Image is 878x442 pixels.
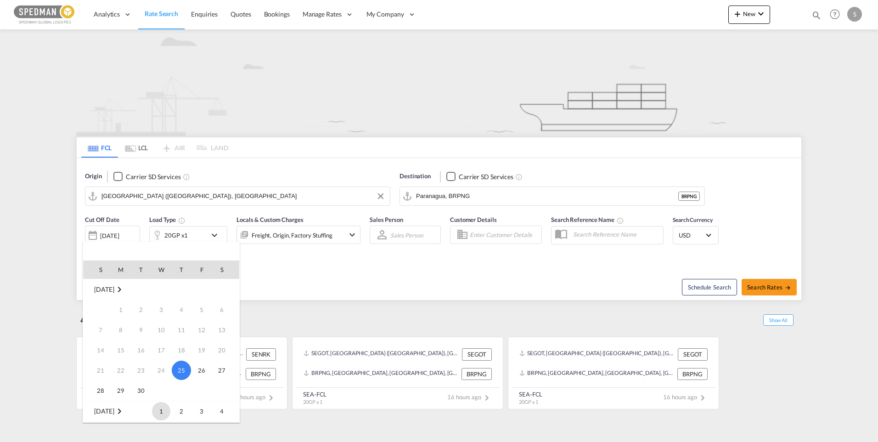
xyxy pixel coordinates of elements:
[213,361,231,380] span: 27
[213,402,231,420] span: 4
[83,320,111,340] td: Sunday September 7 2025
[111,340,131,360] td: Monday September 15 2025
[192,361,211,380] span: 26
[83,261,239,422] md-calendar: Calendar
[112,381,130,400] span: 29
[171,300,191,320] td: Thursday September 4 2025
[172,402,191,420] span: 2
[191,360,212,380] td: Friday September 26 2025
[91,381,110,400] span: 28
[151,401,171,422] td: Wednesday October 1 2025
[83,320,239,340] tr: Week 2
[191,340,212,360] td: Friday September 19 2025
[131,320,151,340] td: Tuesday September 9 2025
[83,340,239,360] tr: Week 3
[94,407,114,415] span: [DATE]
[111,300,131,320] td: Monday September 1 2025
[171,360,191,380] td: Thursday September 25 2025
[212,300,239,320] td: Saturday September 6 2025
[83,300,239,320] tr: Week 1
[83,380,111,401] td: Sunday September 28 2025
[191,320,212,340] td: Friday September 12 2025
[111,380,131,401] td: Monday September 29 2025
[171,401,191,422] td: Thursday October 2 2025
[83,360,111,380] td: Sunday September 21 2025
[192,402,211,420] span: 3
[151,320,171,340] td: Wednesday September 10 2025
[131,360,151,380] td: Tuesday September 23 2025
[151,261,171,279] th: W
[152,402,170,420] span: 1
[131,340,151,360] td: Tuesday September 16 2025
[191,300,212,320] td: Friday September 5 2025
[191,401,212,422] td: Friday October 3 2025
[171,340,191,360] td: Thursday September 18 2025
[131,300,151,320] td: Tuesday September 2 2025
[83,380,239,401] tr: Week 5
[172,361,191,380] span: 25
[151,360,171,380] td: Wednesday September 24 2025
[212,261,239,279] th: S
[132,381,150,400] span: 30
[191,261,212,279] th: F
[151,300,171,320] td: Wednesday September 3 2025
[111,261,131,279] th: M
[83,401,239,422] tr: Week 1
[131,380,151,401] td: Tuesday September 30 2025
[83,401,151,422] td: October 2025
[83,279,239,300] tr: Week undefined
[131,261,151,279] th: T
[151,340,171,360] td: Wednesday September 17 2025
[171,320,191,340] td: Thursday September 11 2025
[212,340,239,360] td: Saturday September 20 2025
[212,360,239,380] td: Saturday September 27 2025
[83,360,239,380] tr: Week 4
[111,360,131,380] td: Monday September 22 2025
[212,401,239,422] td: Saturday October 4 2025
[83,279,239,300] td: September 2025
[83,340,111,360] td: Sunday September 14 2025
[212,320,239,340] td: Saturday September 13 2025
[171,261,191,279] th: T
[83,261,111,279] th: S
[94,285,114,293] span: [DATE]
[111,320,131,340] td: Monday September 8 2025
